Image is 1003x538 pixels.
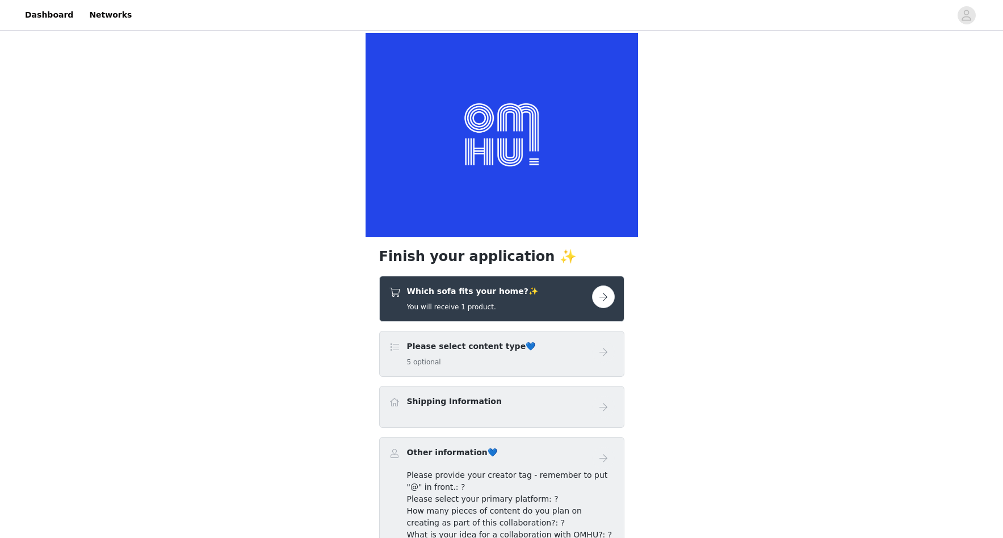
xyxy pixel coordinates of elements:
[407,396,502,407] h4: Shipping Information
[407,341,536,352] h4: Please select content type💙
[407,470,608,491] span: Please provide your creator tag - remember to put "@" in front.: ?
[18,2,80,28] a: Dashboard
[407,506,582,527] span: How many pieces of content do you plan on creating as part of this collaboration?: ?
[407,285,538,297] h4: Which sofa fits your home?✨
[407,494,559,503] span: Please select your primary platform: ?
[407,357,536,367] h5: 5 optional
[82,2,139,28] a: Networks
[407,447,497,459] h4: Other information💙
[961,6,972,24] div: avatar
[379,386,624,428] div: Shipping Information
[379,246,624,267] h1: Finish your application ✨
[366,33,638,237] img: campaign image
[379,276,624,322] div: Which sofa fits your home?✨
[379,331,624,377] div: Please select content type💙
[407,302,538,312] h5: You will receive 1 product.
